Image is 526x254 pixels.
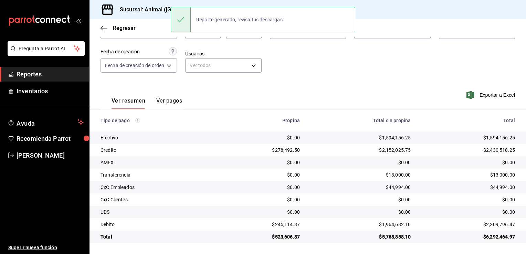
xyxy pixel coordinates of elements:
[101,118,212,123] div: Tipo de pago
[422,159,515,166] div: $0.00
[185,51,261,56] label: Usuarios
[311,209,411,215] div: $0.00
[101,25,136,31] button: Regresar
[101,171,212,178] div: Transferencia
[135,118,140,123] svg: Los pagos realizados con Pay y otras terminales son montos brutos.
[223,233,300,240] div: $523,606.87
[422,134,515,141] div: $1,594,156.25
[311,159,411,166] div: $0.00
[185,58,261,73] div: Ver todos
[223,171,300,178] div: $0.00
[422,118,515,123] div: Total
[17,86,84,96] span: Inventarios
[422,209,515,215] div: $0.00
[112,97,145,109] button: Ver resumen
[422,171,515,178] div: $13,000.00
[156,97,182,109] button: Ver pagos
[223,147,300,154] div: $278,492.50
[101,134,212,141] div: Efectivo
[311,196,411,203] div: $0.00
[223,221,300,228] div: $245,114.37
[311,134,411,141] div: $1,594,156.25
[223,118,300,123] div: Propina
[422,221,515,228] div: $2,209,796.47
[19,45,74,52] span: Pregunta a Parrot AI
[101,233,212,240] div: Total
[223,184,300,191] div: $0.00
[311,184,411,191] div: $44,994.00
[422,196,515,203] div: $0.00
[101,159,212,166] div: AMEX
[101,196,212,203] div: CxC Clientes
[468,91,515,99] button: Exportar a Excel
[422,147,515,154] div: $2,430,518.25
[114,6,222,14] h3: Sucursal: Animal ([GEOGRAPHIC_DATA])
[17,134,84,143] span: Recomienda Parrot
[311,147,411,154] div: $2,152,025.75
[8,244,84,251] span: Sugerir nueva función
[101,147,212,154] div: Credito
[311,171,411,178] div: $13,000.00
[113,25,136,31] span: Regresar
[422,184,515,191] div: $44,994.00
[17,118,75,126] span: Ayuda
[422,233,515,240] div: $6,292,464.97
[223,209,300,215] div: $0.00
[17,70,84,79] span: Reportes
[105,62,164,69] span: Fecha de creación de orden
[101,209,212,215] div: UDS
[8,41,85,56] button: Pregunta a Parrot AI
[223,159,300,166] div: $0.00
[5,50,85,57] a: Pregunta a Parrot AI
[101,221,212,228] div: Debito
[191,12,290,27] div: Reporte generado, revisa tus descargas.
[17,151,84,160] span: [PERSON_NAME]
[76,18,81,23] button: open_drawer_menu
[223,134,300,141] div: $0.00
[101,48,140,55] div: Fecha de creación
[311,233,411,240] div: $5,768,858.10
[223,196,300,203] div: $0.00
[311,118,411,123] div: Total sin propina
[311,221,411,228] div: $1,964,682.10
[112,97,182,109] div: navigation tabs
[101,184,212,191] div: CxC Empleados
